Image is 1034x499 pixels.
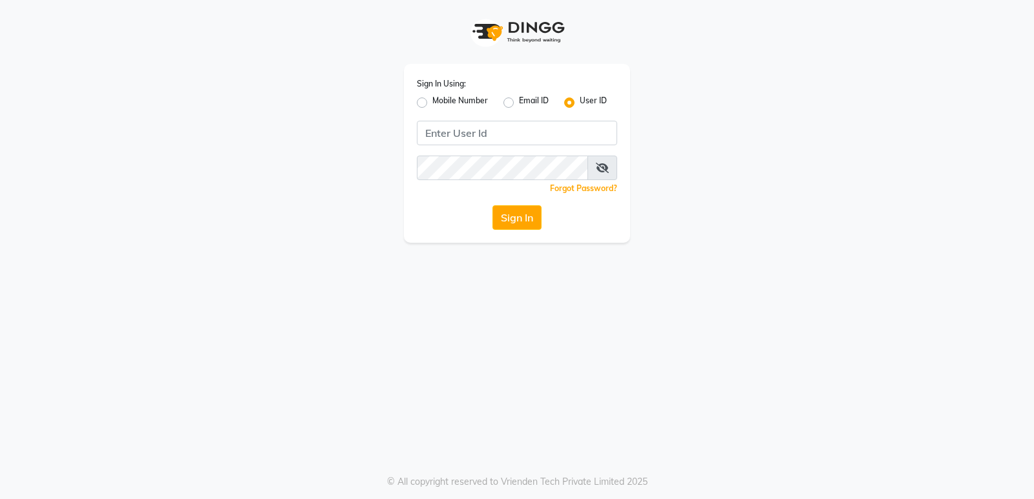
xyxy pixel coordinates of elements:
input: Username [417,156,588,180]
a: Forgot Password? [550,183,617,193]
label: Email ID [519,95,549,110]
label: Mobile Number [432,95,488,110]
input: Username [417,121,617,145]
label: Sign In Using: [417,78,466,90]
label: User ID [580,95,607,110]
button: Sign In [492,205,542,230]
img: logo1.svg [465,13,569,51]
